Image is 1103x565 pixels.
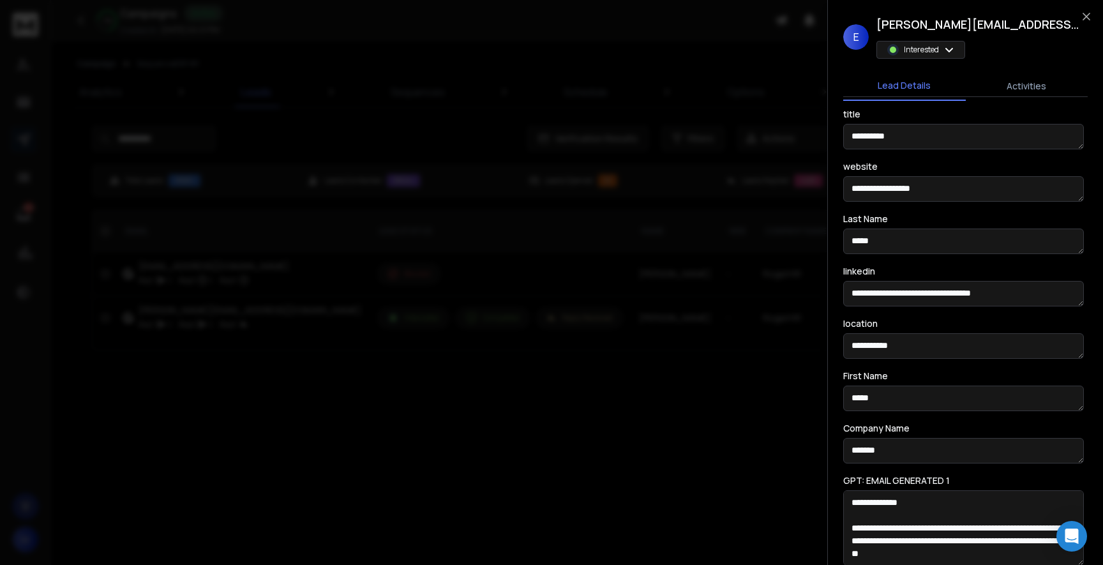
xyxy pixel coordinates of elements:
[966,72,1088,100] button: Activities
[843,476,950,485] label: GPT: EMAIL GENERATED 1
[1056,521,1087,552] div: Open Intercom Messenger
[904,45,939,55] p: Interested
[843,24,869,50] span: E
[843,372,888,380] label: First Name
[843,424,910,433] label: Company Name
[843,319,878,328] label: location
[843,215,888,223] label: Last Name
[876,15,1081,33] h1: [PERSON_NAME][EMAIL_ADDRESS][DOMAIN_NAME]
[843,110,860,119] label: title
[843,267,875,276] label: linkedin
[843,72,966,101] button: Lead Details
[843,162,878,171] label: website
